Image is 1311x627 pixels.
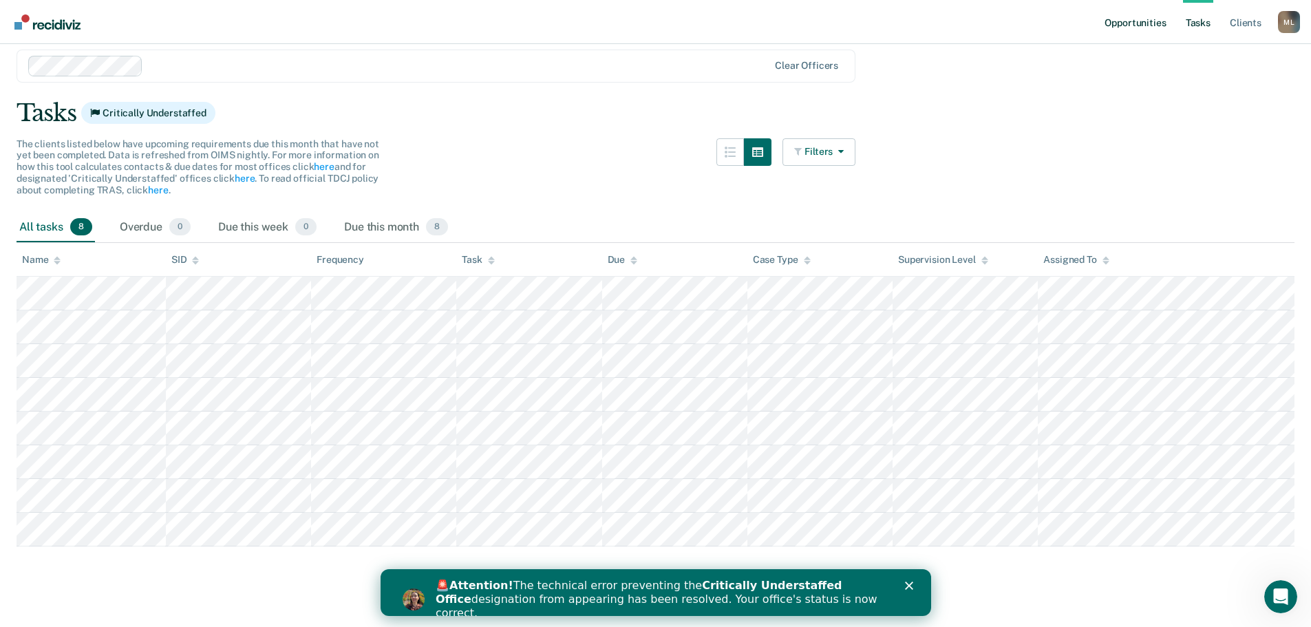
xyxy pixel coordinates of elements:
span: Critically Understaffed [81,102,215,124]
b: Attention! [69,10,133,23]
div: Clear officers [775,60,838,72]
button: Filters [782,138,855,166]
div: Due [608,254,638,266]
div: Case Type [753,254,811,266]
div: M L [1278,11,1300,33]
span: 8 [426,218,448,236]
div: Supervision Level [898,254,988,266]
iframe: Intercom live chat [1264,580,1297,613]
iframe: Intercom live chat banner [381,569,931,616]
button: Profile dropdown button [1278,11,1300,33]
div: Overdue0 [117,213,193,243]
div: Frequency [317,254,364,266]
div: Name [22,254,61,266]
a: here [235,173,255,184]
span: The clients listed below have upcoming requirements due this month that have not yet been complet... [17,138,379,195]
span: 0 [169,218,191,236]
span: 8 [70,218,92,236]
div: Due this month8 [341,213,451,243]
div: 🚨 The technical error preventing the designation from appearing has been resolved. Your office's ... [55,10,507,51]
div: Tasks [17,99,1294,127]
div: SID [171,254,200,266]
a: here [314,161,334,172]
a: here [148,184,168,195]
img: Recidiviz [14,14,81,30]
div: Due this week0 [215,213,319,243]
div: Close [524,12,538,21]
div: Task [462,254,494,266]
b: Critically Understaffed Office [55,10,462,36]
span: 0 [295,218,317,236]
div: All tasks8 [17,213,95,243]
div: Assigned To [1043,254,1109,266]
